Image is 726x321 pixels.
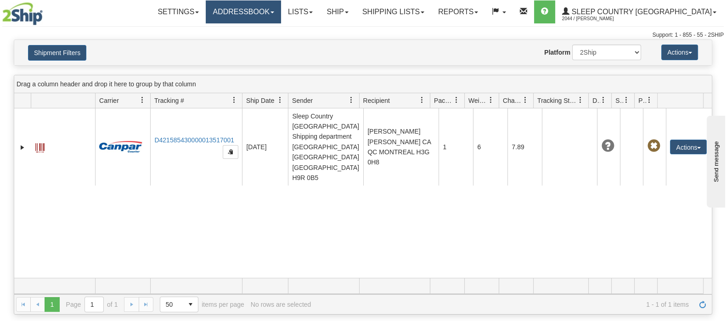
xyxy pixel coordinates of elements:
[363,108,439,186] td: [PERSON_NAME] [PERSON_NAME] CA QC MONTREAL H3G 0H8
[281,0,320,23] a: Lists
[154,96,184,105] span: Tracking #
[414,92,430,108] a: Recipient filter column settings
[449,92,464,108] a: Packages filter column settings
[35,139,45,154] a: Label
[135,92,150,108] a: Carrier filter column settings
[468,96,488,105] span: Weight
[242,108,288,186] td: [DATE]
[431,0,485,23] a: Reports
[151,0,206,23] a: Settings
[14,75,712,93] div: grid grouping header
[292,96,313,105] span: Sender
[592,96,600,105] span: Delivery Status
[226,92,242,108] a: Tracking # filter column settings
[562,14,631,23] span: 2044 / [PERSON_NAME]
[642,92,657,108] a: Pickup Status filter column settings
[355,0,431,23] a: Shipping lists
[569,8,712,16] span: Sleep Country [GEOGRAPHIC_DATA]
[317,301,689,308] span: 1 - 1 of 1 items
[160,297,244,312] span: items per page
[18,143,27,152] a: Expand
[99,96,119,105] span: Carrier
[7,8,85,15] div: Send message
[483,92,499,108] a: Weight filter column settings
[183,297,198,312] span: select
[288,108,363,186] td: Sleep Country [GEOGRAPHIC_DATA] Shipping department [GEOGRAPHIC_DATA] [GEOGRAPHIC_DATA] [GEOGRAPH...
[573,92,588,108] a: Tracking Status filter column settings
[343,92,359,108] a: Sender filter column settings
[85,297,103,312] input: Page 1
[246,96,274,105] span: Ship Date
[272,92,288,108] a: Ship Date filter column settings
[537,96,577,105] span: Tracking Status
[670,140,707,154] button: Actions
[661,45,698,60] button: Actions
[695,297,710,312] a: Refresh
[615,96,623,105] span: Shipment Issues
[596,92,611,108] a: Delivery Status filter column settings
[28,45,86,61] button: Shipment Filters
[99,141,142,152] img: 14 - Canpar
[223,145,238,159] button: Copy to clipboard
[507,108,542,186] td: 7.89
[206,0,281,23] a: Addressbook
[160,297,198,312] span: Page sizes drop down
[2,2,43,25] img: logo2044.jpg
[363,96,390,105] span: Recipient
[66,297,118,312] span: Page of 1
[601,140,614,152] span: Unknown
[2,31,724,39] div: Support: 1 - 855 - 55 - 2SHIP
[473,108,507,186] td: 6
[45,297,59,312] span: Page 1
[518,92,533,108] a: Charge filter column settings
[320,0,355,23] a: Ship
[154,136,234,144] a: D421585430000013517001
[705,113,725,207] iframe: chat widget
[619,92,634,108] a: Shipment Issues filter column settings
[503,96,522,105] span: Charge
[434,96,453,105] span: Packages
[647,140,660,152] span: Pickup Not Assigned
[251,301,311,308] div: No rows are selected
[544,48,570,57] label: Platform
[638,96,646,105] span: Pickup Status
[166,300,178,309] span: 50
[439,108,473,186] td: 1
[555,0,723,23] a: Sleep Country [GEOGRAPHIC_DATA] 2044 / [PERSON_NAME]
